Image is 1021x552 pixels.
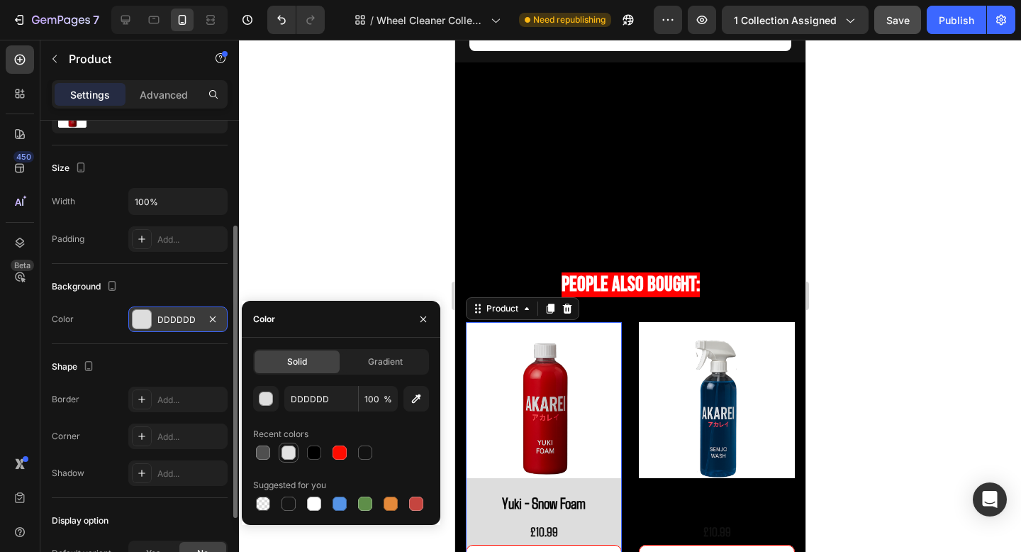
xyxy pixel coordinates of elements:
[973,482,1007,517] div: Open Intercom Messenger
[455,40,805,552] iframe: Design area
[52,467,84,480] div: Shadow
[874,6,921,34] button: Save
[287,355,307,368] span: Solid
[927,6,986,34] button: Publish
[52,233,84,245] div: Padding
[52,430,80,443] div: Corner
[533,13,606,26] span: Need republishing
[52,313,74,326] div: Color
[52,195,75,208] div: Width
[384,393,392,406] span: %
[939,13,974,28] div: Publish
[11,505,167,545] button: Add to cart
[184,450,340,476] h2: Kumo - Shampoo
[368,355,403,368] span: Gradient
[267,6,325,34] div: Undo/Redo
[370,13,374,28] span: /
[13,151,34,162] div: 450
[376,13,485,28] span: Wheel Cleaner Collection
[69,50,189,67] p: Product
[157,314,199,326] div: DDDDDD
[52,159,89,178] div: Size
[184,479,340,504] div: £10.99
[70,87,110,102] p: Settings
[157,394,224,407] div: Add...
[52,358,97,377] div: Shape
[52,393,79,406] div: Border
[6,6,106,34] button: 7
[28,263,66,275] div: Product
[157,233,224,246] div: Add...
[157,468,224,480] div: Add...
[253,313,275,326] div: Color
[52,277,121,297] div: Background
[734,13,837,28] span: 1 collection assigned
[140,87,188,102] p: Advanced
[129,189,227,214] input: Auto
[722,6,869,34] button: 1 collection assigned
[93,11,99,28] p: 7
[284,386,358,412] input: Eg: FFFFFF
[157,431,224,443] div: Add...
[886,14,910,26] span: Save
[253,428,308,441] div: Recent colors
[253,479,326,492] div: Suggested for you
[184,505,340,545] button: Add to cart
[52,514,108,527] div: Display option
[11,260,34,271] div: Beta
